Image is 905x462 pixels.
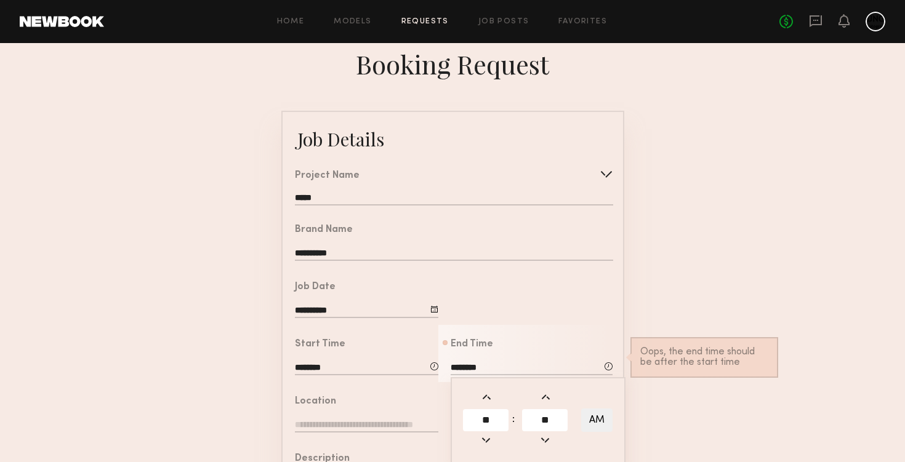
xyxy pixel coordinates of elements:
[297,127,384,151] div: Job Details
[295,397,336,407] div: Location
[295,225,353,235] div: Brand Name
[295,282,336,292] div: Job Date
[558,18,607,26] a: Favorites
[334,18,371,26] a: Models
[295,171,360,181] div: Project Name
[451,340,493,349] div: End Time
[581,408,613,432] button: AM
[640,347,768,368] div: Oops, the end time should be after the start time
[356,47,549,81] div: Booking Request
[401,18,449,26] a: Requests
[295,340,345,349] div: Start Time
[512,408,520,432] td: :
[478,18,529,26] a: Job Posts
[277,18,305,26] a: Home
